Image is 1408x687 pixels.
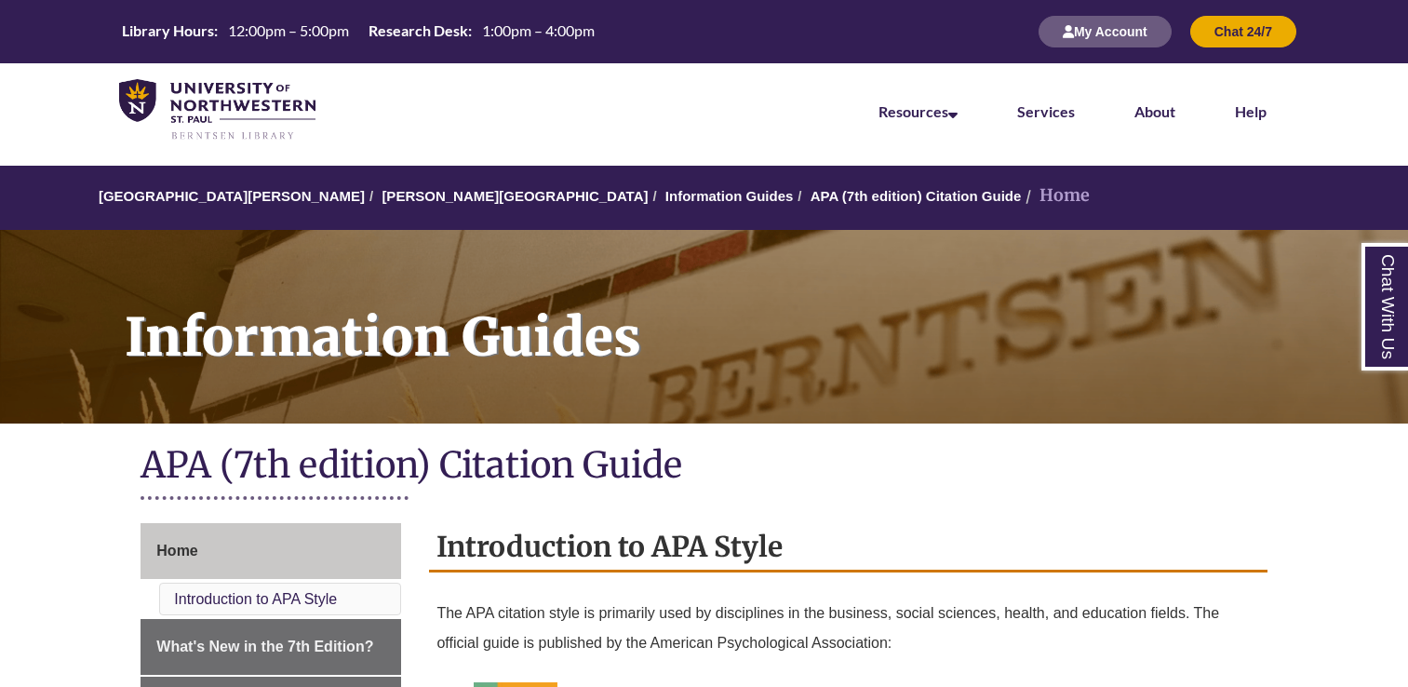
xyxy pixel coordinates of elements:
p: The APA citation style is primarily used by disciplines in the business, social sciences, health,... [436,591,1259,666]
h2: Introduction to APA Style [429,523,1267,572]
button: Chat 24/7 [1190,16,1296,47]
a: APA (7th edition) Citation Guide [811,188,1022,204]
span: 12:00pm – 5:00pm [228,21,349,39]
li: Home [1021,182,1090,209]
a: Services [1017,102,1075,120]
span: Home [156,543,197,559]
span: 1:00pm – 4:00pm [482,21,595,39]
th: Library Hours: [114,20,221,41]
a: [GEOGRAPHIC_DATA][PERSON_NAME] [99,188,365,204]
th: Research Desk: [361,20,475,41]
a: Information Guides [665,188,794,204]
a: [PERSON_NAME][GEOGRAPHIC_DATA] [382,188,648,204]
a: What's New in the 7th Edition? [141,619,401,675]
a: Introduction to APA Style [174,591,337,607]
h1: APA (7th edition) Citation Guide [141,442,1267,492]
span: What's New in the 7th Edition? [156,639,373,654]
a: Chat 24/7 [1190,23,1296,39]
img: UNWSP Library Logo [119,79,315,141]
a: About [1134,102,1175,120]
a: Hours Today [114,20,602,43]
a: Home [141,523,401,579]
a: Resources [878,102,958,120]
a: Help [1235,102,1267,120]
a: My Account [1039,23,1172,39]
h1: Information Guides [104,230,1408,399]
button: My Account [1039,16,1172,47]
table: Hours Today [114,20,602,41]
